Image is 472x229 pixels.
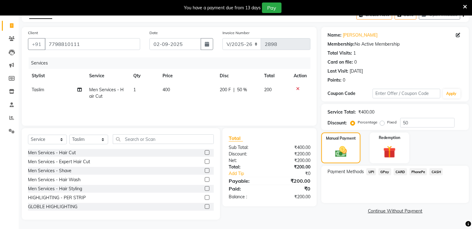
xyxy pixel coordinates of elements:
div: Last Visit: [328,68,348,74]
th: Price [159,69,216,83]
div: Net: [224,157,270,164]
img: _gift.svg [379,144,400,159]
div: Men Services - Hair Cut [28,150,76,156]
div: ₹200.00 [270,151,315,157]
span: 200 [264,87,272,92]
div: Discount: [224,151,270,157]
th: Disc [216,69,260,83]
span: 400 [163,87,170,92]
span: | [233,87,235,93]
div: Name: [328,32,341,38]
label: Manual Payment [326,136,356,141]
div: Points: [328,77,341,83]
span: CASH [429,168,443,175]
input: Search or Scan [113,134,214,144]
div: Men Services - Hair Styling [28,186,82,192]
div: No Active Membership [328,41,463,47]
div: Men Services - Shave [28,168,71,174]
div: ₹200.00 [270,164,315,170]
button: +91 [28,38,45,50]
span: Taslim [32,87,44,92]
div: Total: [224,164,270,170]
input: Enter Offer / Coupon Code [373,89,440,98]
th: Service [85,69,130,83]
div: ₹200.00 [270,194,315,200]
span: UPI [366,168,376,175]
div: Coupon Code [328,90,373,97]
label: Fixed [387,119,396,125]
div: ₹200.00 [270,177,315,185]
span: 200 F [220,87,231,93]
label: Percentage [358,119,378,125]
span: Men Services - Hair Cut [89,87,124,99]
a: Continue Without Payment [323,208,468,214]
a: Add Tip [224,170,277,177]
th: Stylist [28,69,85,83]
div: HIGHLIGHTING - PER STRIP [28,195,86,201]
div: GLOBLE HIGHLIGHTING [28,204,77,210]
div: Paid: [224,185,270,192]
span: GPay [378,168,391,175]
div: Card on file: [328,59,353,65]
div: ₹200.00 [270,157,315,164]
th: Total [260,69,290,83]
th: Action [290,69,310,83]
span: Total [229,135,243,141]
div: Total Visits: [328,50,352,56]
span: 1 [133,87,136,92]
input: Search by Name/Mobile/Email/Code [45,38,140,50]
div: Men Services - Expert Hair Cut [28,159,90,165]
label: Date [149,30,158,36]
span: PhonePe [410,168,427,175]
div: ₹0 [277,170,315,177]
img: _cash.svg [332,145,351,159]
div: ₹400.00 [358,109,374,115]
th: Qty [130,69,159,83]
div: Payable: [224,177,270,185]
span: Payment Methods [328,168,364,175]
button: Apply [443,89,461,98]
div: Sub Total: [224,144,270,151]
div: 0 [354,59,357,65]
div: [DATE] [350,68,363,74]
div: Services [29,57,315,69]
div: You have a payment due from 13 days [184,5,261,11]
div: Discount: [328,120,347,126]
button: Pay [262,2,282,13]
div: ₹0 [270,185,315,192]
div: Service Total: [328,109,356,115]
span: CARD [394,168,407,175]
span: 50 % [237,87,247,93]
a: [PERSON_NAME] [343,32,378,38]
div: 0 [343,77,345,83]
div: Balance : [224,194,270,200]
div: 1 [353,50,356,56]
label: Client [28,30,38,36]
div: Membership: [328,41,355,47]
div: Men Services - Hair Wash [28,177,80,183]
label: Invoice Number [222,30,250,36]
div: ₹400.00 [270,144,315,151]
label: Redemption [379,135,400,141]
